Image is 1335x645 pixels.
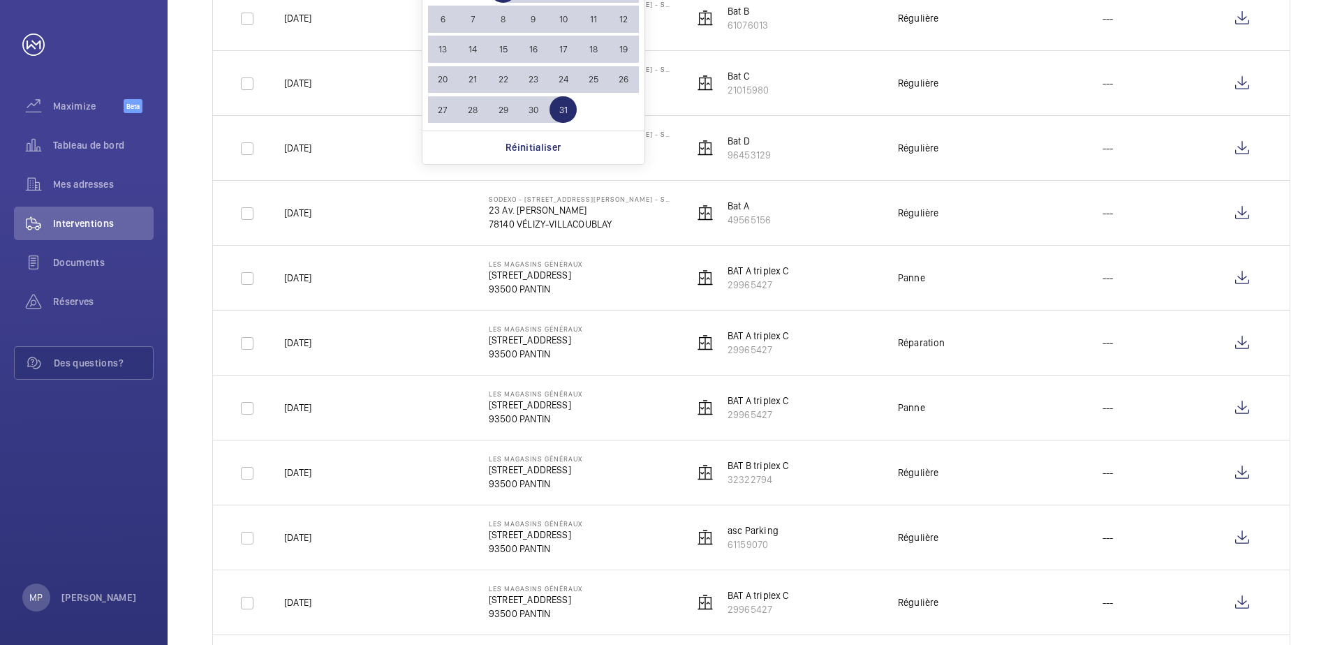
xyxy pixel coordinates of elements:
[458,95,488,125] button: 28 janvier 2025
[53,216,154,230] span: Interventions
[578,34,608,64] button: 18 janvier 2025
[124,99,142,113] span: Beta
[578,4,608,34] button: 11 janvier 2025
[429,66,457,94] span: 20
[489,66,517,94] span: 22
[728,343,789,357] p: 29965427
[609,64,639,94] button: 26 janvier 2025
[728,18,768,32] p: 61076013
[489,36,517,63] span: 15
[728,213,771,227] p: 49565156
[1102,76,1114,90] p: ---
[898,76,939,90] div: Régulière
[488,95,518,125] button: 29 janvier 2025
[489,325,582,333] p: Les Magasins Généraux
[1102,141,1114,155] p: ---
[489,282,582,296] p: 93500 PANTIN
[580,6,607,33] span: 11
[550,96,577,124] span: 31
[489,607,582,621] p: 93500 PANTIN
[610,6,637,33] span: 12
[898,336,945,350] div: Réparation
[898,271,925,285] div: Panne
[284,271,311,285] p: [DATE]
[1102,531,1114,544] p: ---
[1102,11,1114,25] p: ---
[284,595,311,609] p: [DATE]
[489,6,517,33] span: 8
[489,217,671,231] p: 78140 VÉLIZY-VILLACOUBLAY
[578,64,608,94] button: 25 janvier 2025
[519,96,547,124] span: 30
[519,66,547,94] span: 23
[728,459,789,473] p: BAT B triplex C
[428,34,458,64] button: 13 janvier 2025
[548,64,578,94] button: 24 janvier 2025
[489,412,582,426] p: 93500 PANTIN
[284,141,311,155] p: [DATE]
[898,11,939,25] div: Régulière
[429,6,457,33] span: 6
[284,11,311,25] p: [DATE]
[429,36,457,63] span: 13
[728,83,769,97] p: 21015980
[53,138,154,152] span: Tableau de bord
[458,34,488,64] button: 14 janvier 2025
[609,4,639,34] button: 12 janvier 2025
[898,595,939,609] div: Régulière
[489,463,582,477] p: [STREET_ADDRESS]
[489,203,671,217] p: 23 Av. [PERSON_NAME]
[728,394,789,408] p: BAT A triplex C
[728,199,771,213] p: Bat A
[1102,466,1114,480] p: ---
[697,269,714,286] img: elevator.svg
[610,36,637,63] span: 19
[284,76,311,90] p: [DATE]
[1102,595,1114,609] p: ---
[489,519,582,528] p: Les Magasins Généraux
[728,134,771,148] p: Bat D
[697,464,714,481] img: elevator.svg
[548,95,578,125] button: 31 janvier 2025
[53,99,124,113] span: Maximize
[518,95,548,125] button: 30 janvier 2025
[489,477,582,491] p: 93500 PANTIN
[518,4,548,34] button: 9 janvier 2025
[728,69,769,83] p: Bat C
[428,4,458,34] button: 6 janvier 2025
[550,6,577,33] span: 10
[61,591,137,605] p: [PERSON_NAME]
[728,4,768,18] p: Bat B
[53,295,154,309] span: Réserves
[489,542,582,556] p: 93500 PANTIN
[697,399,714,416] img: elevator.svg
[489,195,671,203] p: SODEXO - [STREET_ADDRESS][PERSON_NAME] - SANTOS / DUMONT
[459,6,487,33] span: 7
[550,36,577,63] span: 17
[548,34,578,64] button: 17 janvier 2025
[489,333,582,347] p: [STREET_ADDRESS]
[284,401,311,415] p: [DATE]
[898,466,939,480] div: Régulière
[550,66,577,94] span: 24
[489,584,582,593] p: Les Magasins Généraux
[428,95,458,125] button: 27 janvier 2025
[428,64,458,94] button: 20 janvier 2025
[489,96,517,124] span: 29
[697,334,714,351] img: elevator.svg
[548,4,578,34] button: 10 janvier 2025
[728,602,789,616] p: 29965427
[898,401,925,415] div: Panne
[728,473,789,487] p: 32322794
[518,64,548,94] button: 23 janvier 2025
[728,524,779,537] p: asc Parking
[898,141,939,155] div: Régulière
[489,528,582,542] p: [STREET_ADDRESS]
[580,36,607,63] span: 18
[284,466,311,480] p: [DATE]
[506,140,561,154] p: Réinitialiser
[284,531,311,544] p: [DATE]
[459,96,487,124] span: 28
[1102,401,1114,415] p: ---
[489,347,582,361] p: 93500 PANTIN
